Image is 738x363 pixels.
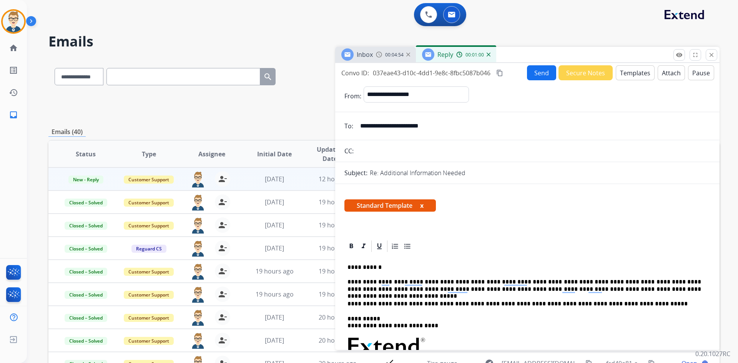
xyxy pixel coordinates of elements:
h2: Emails [48,34,720,49]
span: 19 hours ago [256,290,294,298]
span: Closed – Solved [65,222,107,230]
button: Secure Notes [558,65,613,80]
img: agent-avatar [190,240,206,257]
img: agent-avatar [190,333,206,349]
span: [DATE] [265,336,284,345]
span: Updated Date [312,145,347,163]
span: Customer Support [124,176,174,184]
mat-icon: person_remove [218,244,227,253]
p: To: [344,121,353,131]
span: Customer Support [124,199,174,207]
span: Closed – Solved [65,245,107,253]
span: [DATE] [265,221,284,229]
span: Customer Support [124,337,174,345]
p: CC: [344,146,354,156]
mat-icon: person_remove [218,313,227,322]
span: Closed – Solved [65,268,107,276]
span: [DATE] [265,198,284,206]
span: 19 hours ago [256,267,294,275]
span: Closed – Solved [65,199,107,207]
mat-icon: close [708,51,715,58]
img: agent-avatar [190,287,206,303]
img: agent-avatar [190,171,206,187]
span: Customer Support [124,314,174,322]
mat-icon: content_copy [496,70,503,76]
p: Subject: [344,168,367,177]
span: Customer Support [124,222,174,230]
span: 19 hours ago [319,267,357,275]
span: 19 hours ago [319,198,357,206]
span: New - Reply [68,176,103,184]
div: Bold [346,240,357,252]
mat-icon: person_remove [218,174,227,184]
mat-icon: search [263,72,273,81]
button: Send [527,65,556,80]
span: 19 hours ago [319,244,357,252]
span: [DATE] [265,313,284,322]
span: Reguard CS [131,245,166,253]
span: 20 hours ago [319,313,357,322]
span: [DATE] [265,175,284,183]
mat-icon: remove_red_eye [676,51,683,58]
span: 12 hours ago [319,175,357,183]
mat-icon: history [9,88,18,97]
mat-icon: person_remove [218,290,227,299]
span: Assignee [198,149,225,159]
span: Status [76,149,96,159]
mat-icon: person_remove [218,197,227,207]
p: 0.20.1027RC [695,349,730,358]
div: Underline [374,240,385,252]
span: 20 hours ago [319,336,357,345]
mat-icon: list_alt [9,66,18,75]
img: agent-avatar [190,194,206,211]
div: Bullet List [402,240,413,252]
span: Reply [437,50,453,59]
span: 00:04:54 [385,52,404,58]
span: Customer Support [124,268,174,276]
img: agent-avatar [190,217,206,234]
button: Templates [616,65,655,80]
p: Re: Additional Information Needed [370,168,465,177]
p: Emails (40) [48,127,86,137]
mat-icon: person_remove [218,220,227,230]
button: Attach [658,65,685,80]
span: Closed – Solved [65,337,107,345]
img: agent-avatar [190,310,206,326]
p: Convo ID: [341,68,369,78]
mat-icon: person_remove [218,267,227,276]
button: Pause [688,65,714,80]
span: Initial Date [257,149,292,159]
div: Italic [358,240,369,252]
span: Customer Support [124,291,174,299]
img: agent-avatar [190,264,206,280]
span: 19 hours ago [319,221,357,229]
span: 00:01:00 [465,52,484,58]
mat-icon: inbox [9,110,18,119]
mat-icon: person_remove [218,336,227,345]
span: Closed – Solved [65,314,107,322]
mat-icon: fullscreen [692,51,699,58]
span: Type [142,149,156,159]
mat-icon: home [9,43,18,53]
img: avatar [3,11,24,32]
span: Inbox [357,50,373,59]
div: Ordered List [389,240,401,252]
span: [DATE] [265,244,284,252]
span: 19 hours ago [319,290,357,298]
span: Closed – Solved [65,291,107,299]
span: 037eae43-d10c-4dd1-9e8c-8fbc5087b046 [373,69,490,77]
p: From: [344,91,361,101]
span: Standard Template [344,199,436,212]
button: x [420,201,424,210]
